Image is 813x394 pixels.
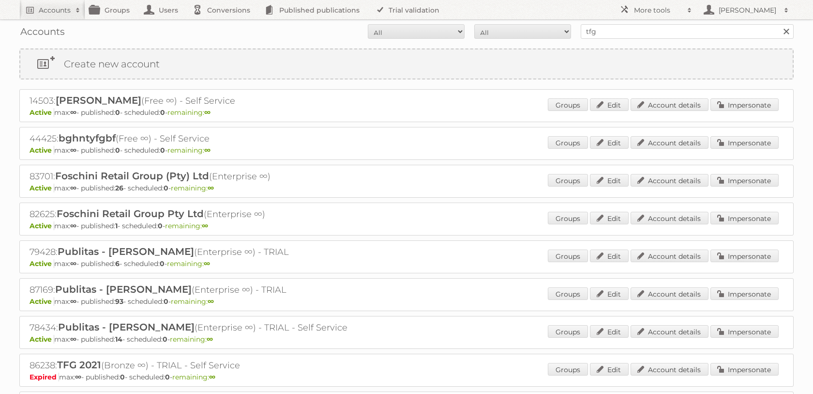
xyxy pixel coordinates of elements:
a: Edit [590,325,629,338]
h2: Accounts [39,5,71,15]
span: Active [30,146,54,155]
a: Impersonate [710,212,779,224]
a: Groups [548,363,588,376]
a: Account details [631,250,708,262]
a: Impersonate [710,174,779,187]
strong: ∞ [204,259,210,268]
span: Active [30,297,54,306]
strong: ∞ [202,221,208,230]
span: Foschini Retail Group (Pty) Ltd [55,170,209,182]
h2: 87169: (Enterprise ∞) - TRIAL [30,284,368,296]
strong: 0 [163,335,167,344]
span: remaining: [165,221,208,230]
strong: 0 [164,184,168,192]
h2: 86238: (Bronze ∞) - TRIAL - Self Service [30,359,368,372]
span: remaining: [171,184,214,192]
strong: ∞ [70,335,76,344]
p: max: - published: - scheduled: - [30,373,783,381]
strong: 0 [160,108,165,117]
span: bghntyfgbf [59,132,116,144]
a: Groups [548,325,588,338]
h2: More tools [634,5,682,15]
strong: 6 [115,259,120,268]
strong: ∞ [70,184,76,192]
h2: 83701: (Enterprise ∞) [30,170,368,183]
a: Account details [631,136,708,149]
span: remaining: [172,373,215,381]
p: max: - published: - scheduled: - [30,184,783,192]
strong: ∞ [208,184,214,192]
h2: 79428: (Enterprise ∞) - TRIAL [30,246,368,258]
h2: 82625: (Enterprise ∞) [30,208,368,221]
a: Impersonate [710,287,779,300]
strong: 0 [165,373,170,381]
p: max: - published: - scheduled: - [30,297,783,306]
strong: 0 [160,146,165,155]
strong: ∞ [70,146,76,155]
a: Groups [548,136,588,149]
a: Account details [631,287,708,300]
a: Edit [590,212,629,224]
strong: 0 [115,108,120,117]
span: [PERSON_NAME] [56,95,141,106]
span: TFG 2021 [57,359,101,371]
strong: 26 [115,184,123,192]
a: Impersonate [710,250,779,262]
strong: 93 [115,297,123,306]
a: Create new account [20,49,793,79]
a: Account details [631,325,708,338]
a: Groups [548,174,588,187]
strong: ∞ [70,108,76,117]
span: Active [30,184,54,192]
span: Active [30,335,54,344]
a: Edit [590,287,629,300]
a: Account details [631,174,708,187]
strong: 0 [120,373,125,381]
strong: ∞ [75,373,81,381]
p: max: - published: - scheduled: - [30,259,783,268]
strong: 0 [115,146,120,155]
span: Publitas - [PERSON_NAME] [55,284,192,295]
a: Edit [590,136,629,149]
span: Publitas - [PERSON_NAME] [58,246,194,257]
a: Account details [631,212,708,224]
span: Active [30,259,54,268]
h2: 78434: (Enterprise ∞) - TRIAL - Self Service [30,321,368,334]
a: Impersonate [710,363,779,376]
strong: ∞ [70,297,76,306]
span: Publitas - [PERSON_NAME] [58,321,195,333]
a: Groups [548,212,588,224]
span: Expired [30,373,59,381]
span: Active [30,108,54,117]
a: Impersonate [710,136,779,149]
p: max: - published: - scheduled: - [30,335,783,344]
strong: ∞ [204,146,211,155]
span: remaining: [170,335,213,344]
strong: 0 [164,297,168,306]
h2: 44425: (Free ∞) - Self Service [30,132,368,145]
a: Edit [590,98,629,111]
a: Impersonate [710,98,779,111]
a: Impersonate [710,325,779,338]
a: Edit [590,174,629,187]
p: max: - published: - scheduled: - [30,146,783,155]
strong: ∞ [208,297,214,306]
strong: 1 [115,221,118,230]
h2: 14503: (Free ∞) - Self Service [30,95,368,107]
p: max: - published: - scheduled: - [30,221,783,230]
strong: ∞ [204,108,211,117]
a: Groups [548,287,588,300]
strong: ∞ [70,221,76,230]
p: max: - published: - scheduled: - [30,108,783,117]
span: Foschini Retail Group Pty Ltd [57,208,204,220]
strong: 14 [115,335,122,344]
strong: 0 [160,259,165,268]
strong: 0 [158,221,163,230]
strong: ∞ [207,335,213,344]
a: Groups [548,98,588,111]
strong: ∞ [70,259,76,268]
a: Edit [590,250,629,262]
a: Account details [631,98,708,111]
span: remaining: [167,259,210,268]
a: Account details [631,363,708,376]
